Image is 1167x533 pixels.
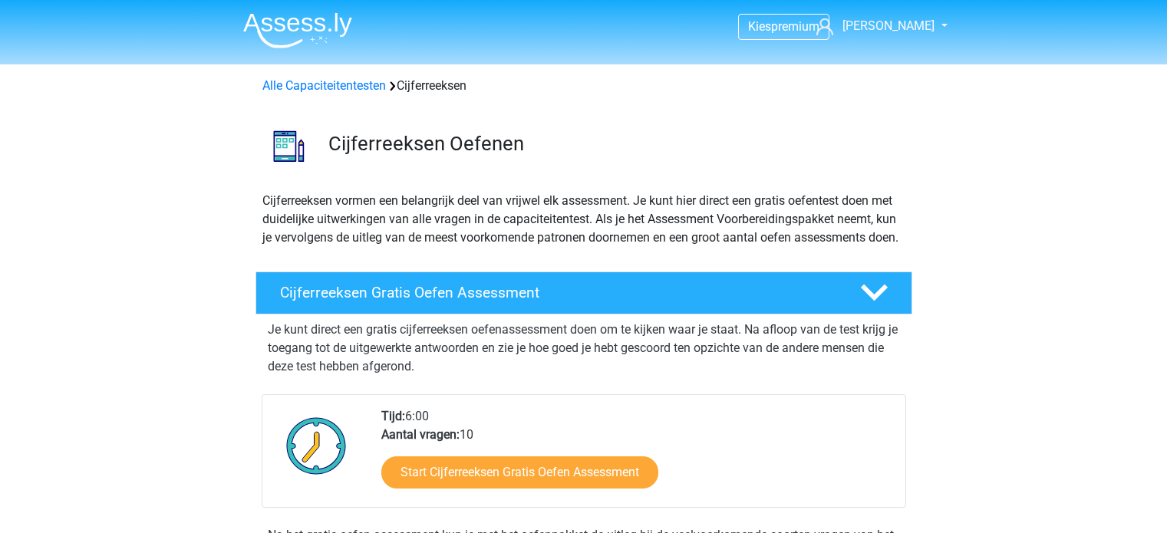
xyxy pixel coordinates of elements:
[243,12,352,48] img: Assessly
[771,19,819,34] span: premium
[268,321,900,376] p: Je kunt direct een gratis cijferreeksen oefenassessment doen om te kijken waar je staat. Na afloo...
[842,18,935,33] span: [PERSON_NAME]
[249,271,918,314] a: Cijferreeksen Gratis Oefen Assessment
[278,407,355,484] img: Klok
[739,16,829,37] a: Kiespremium
[370,407,905,507] div: 6:00 10
[381,456,658,489] a: Start Cijferreeksen Gratis Oefen Assessment
[262,78,386,93] a: Alle Capaciteitentesten
[748,19,771,34] span: Kies
[262,192,905,247] p: Cijferreeksen vormen een belangrijk deel van vrijwel elk assessment. Je kunt hier direct een grat...
[381,409,405,423] b: Tijd:
[256,114,321,179] img: cijferreeksen
[280,284,836,301] h4: Cijferreeksen Gratis Oefen Assessment
[810,17,936,35] a: [PERSON_NAME]
[256,77,912,95] div: Cijferreeksen
[328,132,900,156] h3: Cijferreeksen Oefenen
[381,427,460,442] b: Aantal vragen:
